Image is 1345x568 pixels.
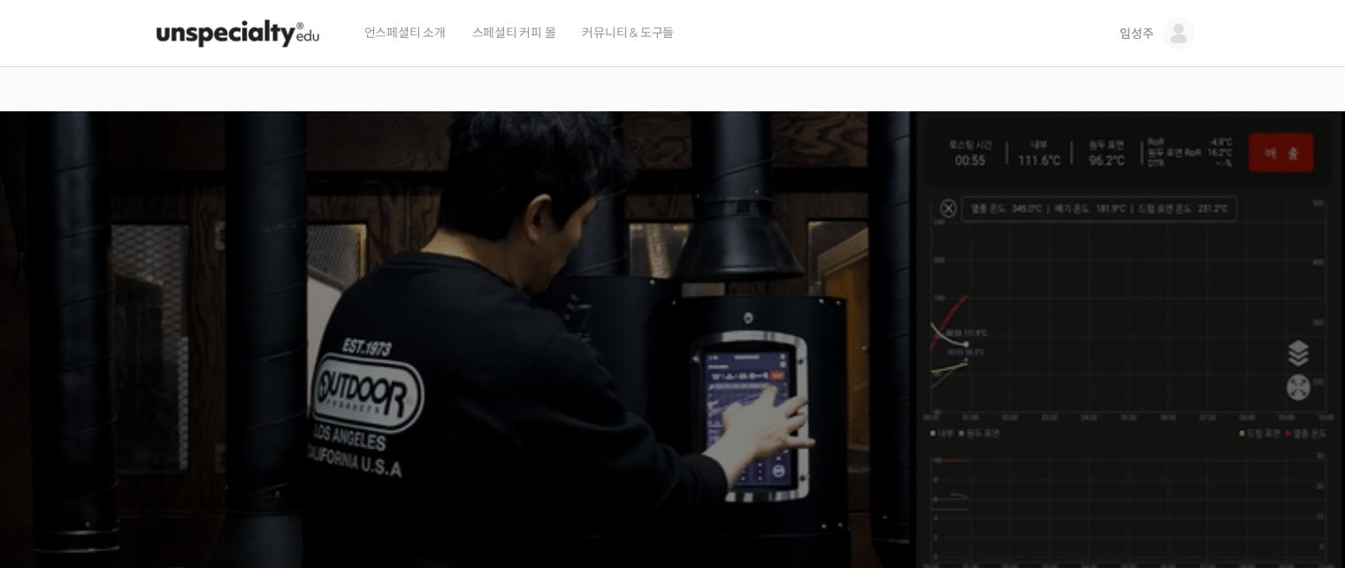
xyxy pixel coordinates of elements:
span: 임성주 [1120,26,1153,42]
p: 시간과 장소에 구애받지 않고, 검증된 커리큘럼으로 [18,367,1328,392]
p: [PERSON_NAME]을 다하는 당신을 위해, 최고와 함께 만든 커피 클래스 [18,270,1328,360]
